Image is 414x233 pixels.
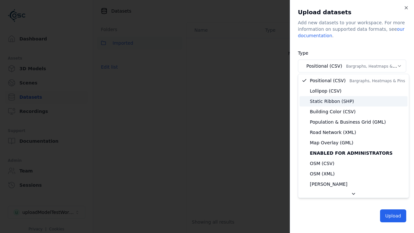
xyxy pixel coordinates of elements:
[310,119,386,125] span: Population & Business Grid (GML)
[310,108,355,115] span: Building Color (CSV)
[310,181,347,187] span: [PERSON_NAME]
[310,77,405,84] span: Positional (CSV)
[300,148,408,158] div: Enabled for administrators
[310,139,354,146] span: Map Overlay (GML)
[310,98,354,105] span: Static Ribbon (SHP)
[310,129,356,136] span: Road Network (XML)
[350,79,405,83] span: Bargraphs, Heatmaps & Pins
[310,88,342,94] span: Lollipop (CSV)
[310,171,335,177] span: OSM (XML)
[310,160,334,167] span: OSM (CSV)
